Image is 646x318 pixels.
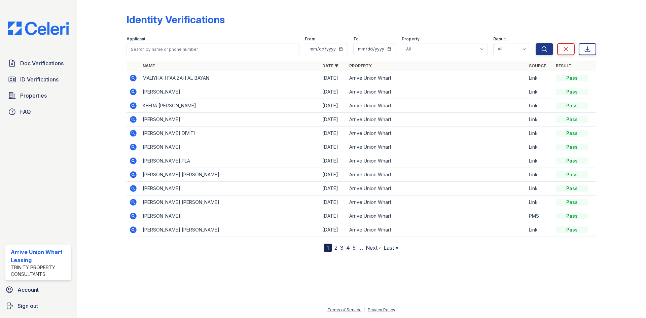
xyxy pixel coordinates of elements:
label: Applicant [127,36,145,42]
td: [PERSON_NAME] [140,85,320,99]
div: Pass [556,144,588,150]
div: | [364,307,365,312]
div: Pass [556,171,588,178]
td: [PERSON_NAME] [140,209,320,223]
a: FAQ [5,105,71,118]
span: … [358,244,363,252]
a: 3 [340,244,344,251]
a: Result [556,63,572,68]
td: [PERSON_NAME] PLA [140,154,320,168]
td: Link [526,182,553,196]
div: Pass [556,89,588,95]
td: [DATE] [320,154,347,168]
td: [DATE] [320,99,347,113]
td: Arrive Union Wharf [347,140,526,154]
a: Next › [366,244,381,251]
div: Arrive Union Wharf Leasing [11,248,69,264]
span: Sign out [17,302,38,310]
div: Identity Verifications [127,13,225,26]
td: MALIYHAH FAAIZAH AL-BAYAN [140,71,320,85]
div: Trinity Property Consultants [11,264,69,278]
td: Link [526,99,553,113]
div: Pass [556,213,588,219]
div: Pass [556,130,588,137]
td: KEERA [PERSON_NAME] [140,99,320,113]
label: Property [402,36,420,42]
td: [PERSON_NAME] [PERSON_NAME] [140,168,320,182]
td: [DATE] [320,182,347,196]
a: Sign out [3,299,74,313]
td: [DATE] [320,140,347,154]
label: To [353,36,359,42]
div: Pass [556,185,588,192]
td: [PERSON_NAME] [PERSON_NAME] [140,223,320,237]
a: Account [3,283,74,296]
td: [DATE] [320,85,347,99]
td: Link [526,223,553,237]
div: Pass [556,75,588,81]
td: Arrive Union Wharf [347,71,526,85]
td: Link [526,168,553,182]
td: [DATE] [320,168,347,182]
td: [DATE] [320,209,347,223]
td: Link [526,154,553,168]
span: ID Verifications [20,75,59,83]
span: Account [17,286,39,294]
a: ID Verifications [5,73,71,86]
span: FAQ [20,108,31,116]
span: Properties [20,92,47,100]
td: Link [526,71,553,85]
td: [PERSON_NAME] [PERSON_NAME] [140,196,320,209]
td: Arrive Union Wharf [347,196,526,209]
div: Pass [556,199,588,206]
td: Arrive Union Wharf [347,127,526,140]
td: [PERSON_NAME] [140,182,320,196]
td: [DATE] [320,113,347,127]
a: Source [529,63,546,68]
input: Search by name or phone number [127,43,299,55]
td: Arrive Union Wharf [347,85,526,99]
a: Privacy Policy [368,307,395,312]
td: [DATE] [320,127,347,140]
td: [DATE] [320,223,347,237]
a: Date ▼ [322,63,338,68]
td: Link [526,127,553,140]
td: PMS [526,209,553,223]
td: Arrive Union Wharf [347,168,526,182]
td: [DATE] [320,196,347,209]
td: [PERSON_NAME] [140,140,320,154]
td: Arrive Union Wharf [347,182,526,196]
a: 4 [346,244,350,251]
td: Link [526,113,553,127]
td: Link [526,85,553,99]
label: From [305,36,315,42]
a: Doc Verifications [5,57,71,70]
label: Result [493,36,506,42]
div: 1 [324,244,332,252]
a: Name [143,63,155,68]
a: Terms of Service [327,307,362,312]
a: 2 [334,244,337,251]
td: Arrive Union Wharf [347,113,526,127]
span: Doc Verifications [20,59,64,67]
img: CE_Logo_Blue-a8612792a0a2168367f1c8372b55b34899dd931a85d93a1a3d3e32e68fde9ad4.png [3,22,74,35]
td: Link [526,196,553,209]
td: Arrive Union Wharf [347,99,526,113]
div: Pass [556,226,588,233]
a: 5 [353,244,356,251]
a: Property [349,63,372,68]
td: [DATE] [320,71,347,85]
td: Arrive Union Wharf [347,223,526,237]
td: Link [526,140,553,154]
div: Pass [556,157,588,164]
div: Pass [556,102,588,109]
td: Arrive Union Wharf [347,154,526,168]
td: [PERSON_NAME] DIVITI [140,127,320,140]
a: Properties [5,89,71,102]
div: Pass [556,116,588,123]
td: Arrive Union Wharf [347,209,526,223]
a: Last » [384,244,398,251]
td: [PERSON_NAME] [140,113,320,127]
